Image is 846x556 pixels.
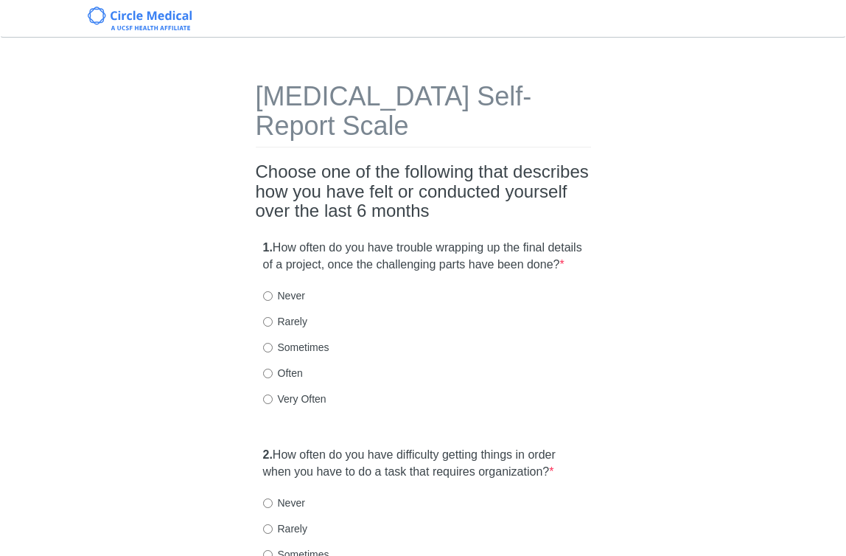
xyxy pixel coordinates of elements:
[263,498,273,508] input: Never
[263,448,273,461] strong: 2.
[263,314,307,329] label: Rarely
[263,317,273,327] input: Rarely
[263,496,305,510] label: Never
[263,369,273,378] input: Often
[263,447,584,481] label: How often do you have difficulty getting things in order when you have to do a task that requires...
[263,521,307,536] label: Rarely
[256,162,591,220] h2: Choose one of the following that describes how you have felt or conducted yourself over the last ...
[263,392,326,406] label: Very Often
[263,288,305,303] label: Never
[263,291,273,301] input: Never
[88,7,192,30] img: Circle Medical Logo
[263,240,584,274] label: How often do you have trouble wrapping up the final details of a project, once the challenging pa...
[263,395,273,404] input: Very Often
[256,82,591,147] h1: [MEDICAL_DATA] Self-Report Scale
[263,524,273,534] input: Rarely
[263,343,273,352] input: Sometimes
[263,366,303,380] label: Often
[263,340,329,355] label: Sometimes
[263,241,273,254] strong: 1.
